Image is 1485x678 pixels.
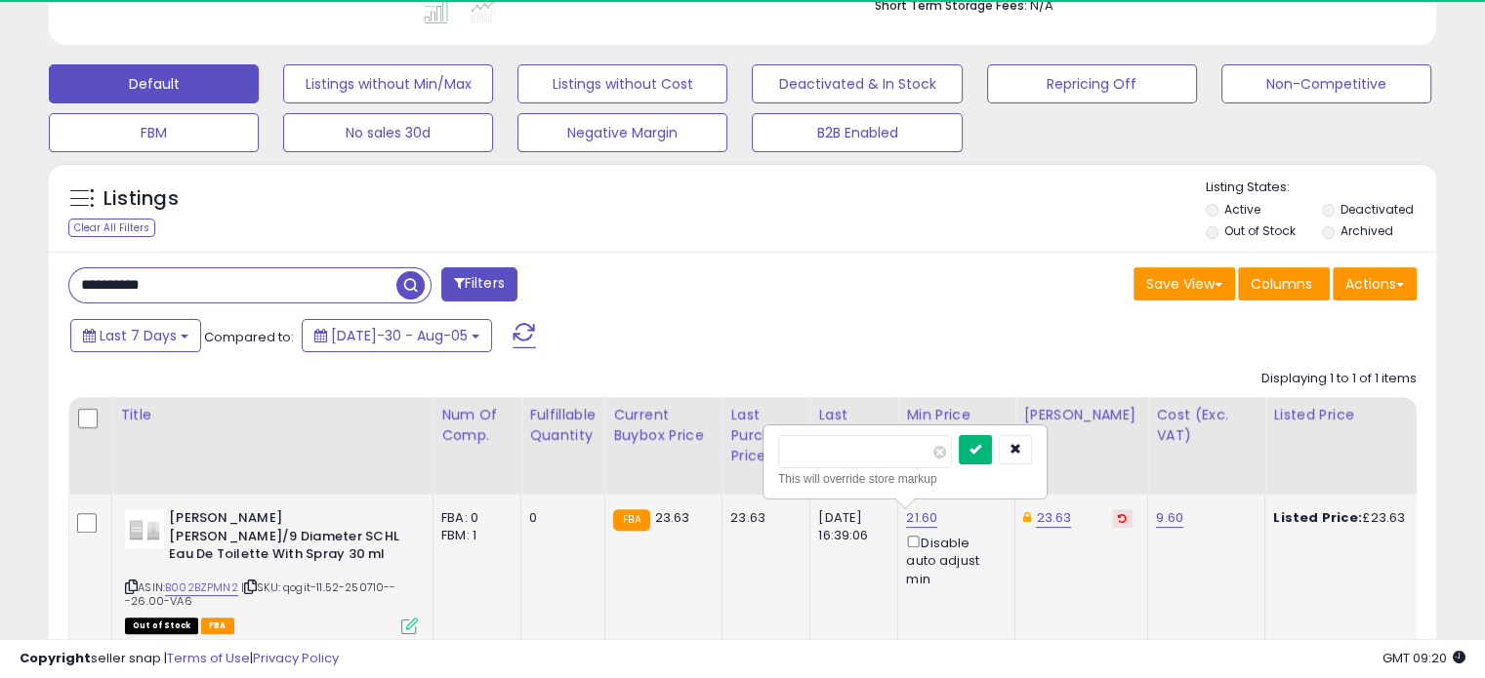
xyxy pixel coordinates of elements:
div: Current Buybox Price [613,405,714,446]
div: ASIN: [125,509,418,632]
div: Clear All Filters [68,219,155,237]
div: Fulfillable Quantity [529,405,597,446]
div: 0 [529,509,590,527]
div: Last Purchase Price [730,405,802,466]
button: FBM [49,113,259,152]
button: [DATE]-30 - Aug-05 [302,319,492,352]
label: Out of Stock [1224,222,1296,239]
div: Last Purchase Date (GMT) [818,405,889,487]
div: [PERSON_NAME] [1023,405,1139,425]
button: Non-Competitive [1221,64,1431,103]
span: | SKU: qogit-11.52-250710---26.00-VA6 [125,579,396,609]
a: 21.60 [906,508,937,528]
div: Min Price [906,405,1007,425]
div: FBM: 1 [441,527,506,544]
button: Default [49,64,259,103]
a: Terms of Use [167,649,250,667]
button: No sales 30d [283,113,493,152]
button: Filters [441,267,517,301]
span: All listings that are currently out of stock and unavailable for purchase on Amazon [125,618,198,634]
span: FBA [201,618,234,634]
b: [PERSON_NAME] [PERSON_NAME]/9 Diameter SCHL Eau De Toilette With Spray 30 ml [169,509,406,569]
a: 9.60 [1156,508,1183,528]
div: Title [120,405,425,425]
div: Displaying 1 to 1 of 1 items [1261,370,1417,388]
img: 21IIMeaSn+L._SL40_.jpg [125,509,164,548]
label: Archived [1340,222,1392,239]
button: Save View [1134,267,1235,300]
div: [DATE] 16:39:06 [818,509,883,544]
div: Num of Comp. [441,405,513,446]
button: B2B Enabled [752,113,962,152]
span: Last 7 Days [100,326,177,345]
span: [DATE]-30 - Aug-05 [331,326,468,345]
a: B002BZPMN2 [165,579,238,596]
p: Listing States: [1206,179,1436,197]
a: 23.63 [1036,508,1071,528]
button: Listings without Min/Max [283,64,493,103]
h5: Listings [103,185,179,213]
strong: Copyright [20,649,91,667]
div: Disable auto adjust min [906,532,1000,588]
div: 23.63 [730,509,795,527]
button: Repricing Off [987,64,1197,103]
div: Listed Price [1273,405,1442,425]
button: Negative Margin [517,113,727,152]
button: Listings without Cost [517,64,727,103]
span: Compared to: [204,328,294,346]
button: Actions [1333,267,1417,300]
b: Listed Price: [1273,508,1362,527]
div: £23.63 [1273,509,1435,527]
div: FBA: 0 [441,509,506,527]
span: 2025-08-13 09:20 GMT [1382,649,1465,667]
label: Deactivated [1340,201,1413,218]
div: Cost (Exc. VAT) [1156,405,1257,446]
span: 23.63 [655,508,690,527]
a: Privacy Policy [253,649,339,667]
button: Last 7 Days [70,319,201,352]
div: This will override store markup [778,469,1032,489]
button: Columns [1238,267,1330,300]
span: Columns [1251,274,1312,294]
div: seller snap | | [20,650,339,668]
button: Deactivated & In Stock [752,64,962,103]
small: FBA [613,509,649,531]
label: Active [1224,201,1260,218]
